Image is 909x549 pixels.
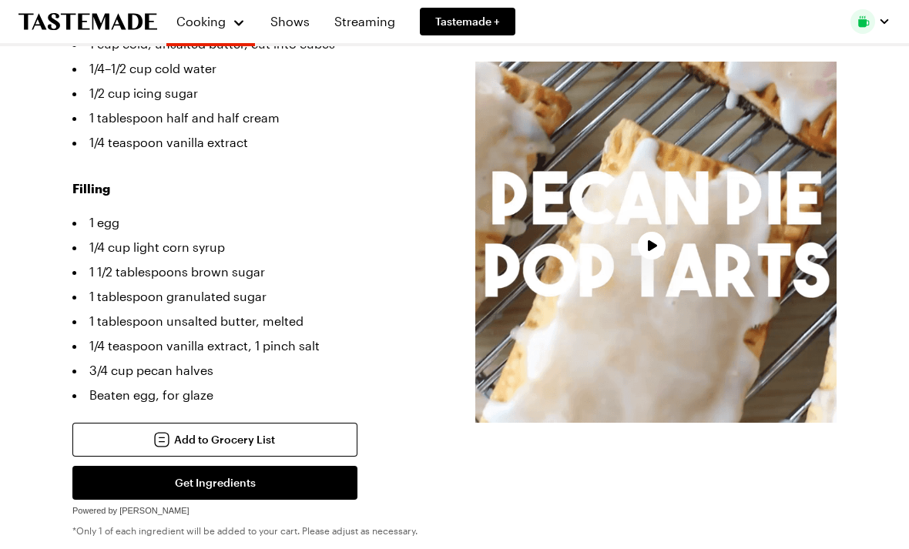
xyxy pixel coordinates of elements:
[475,62,837,423] video-js: Video Player
[72,210,444,235] li: 1 egg
[72,235,444,259] li: 1/4 cup light corn syrup
[176,6,246,37] button: Cooking
[18,13,157,31] a: To Tastemade Home Page
[435,14,500,29] span: Tastemade +
[420,8,515,35] a: Tastemade +
[72,466,357,500] button: Get Ingredients
[176,14,226,28] span: Cooking
[72,501,190,516] a: Powered by [PERSON_NAME]
[72,81,444,105] li: 1/2 cup icing sugar
[72,259,444,284] li: 1 1/2 tablespoons brown sugar
[638,232,666,259] button: Play Video
[72,423,357,457] button: Add to Grocery List
[72,284,444,309] li: 1 tablespoon granulated sugar
[72,130,444,155] li: 1/4 teaspoon vanilla extract
[72,383,444,407] li: Beaten egg, for glaze
[850,9,891,34] button: Profile picture
[72,358,444,383] li: 3/4 cup pecan halves
[72,506,190,515] span: Powered by [PERSON_NAME]
[72,179,444,198] h3: Filling
[174,432,275,447] span: Add to Grocery List
[72,56,444,81] li: 1/4–1/2 cup cold water
[72,309,444,333] li: 1 tablespoon unsalted butter, melted
[72,524,444,537] p: *Only 1 of each ingredient will be added to your cart. Please adjust as necessary.
[850,9,875,34] img: Profile picture
[72,333,444,358] li: 1/4 teaspoon vanilla extract, 1 pinch salt
[72,105,444,130] li: 1 tablespoon half and half cream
